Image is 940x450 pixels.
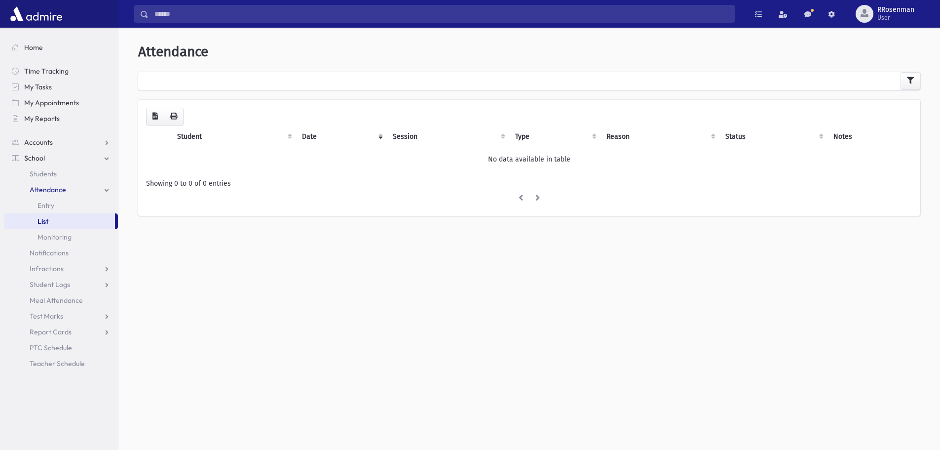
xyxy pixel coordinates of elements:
[4,277,118,292] a: Student Logs
[30,169,57,178] span: Students
[30,296,83,305] span: Meal Attendance
[146,178,912,189] div: Showing 0 to 0 of 0 entries
[4,79,118,95] a: My Tasks
[4,95,118,111] a: My Appointments
[4,134,118,150] a: Accounts
[4,292,118,308] a: Meal Attendance
[4,308,118,324] a: Test Marks
[24,82,52,91] span: My Tasks
[387,125,509,148] th: Session : activate to sort column ascending
[509,125,601,148] th: Type: activate to sort column ascending
[4,182,118,198] a: Attendance
[164,108,184,125] button: Print
[38,217,48,226] span: List
[30,185,66,194] span: Attendance
[4,166,118,182] a: Students
[4,150,118,166] a: School
[30,280,70,289] span: Student Logs
[24,154,45,163] span: School
[149,5,734,23] input: Search
[4,356,118,371] a: Teacher Schedule
[30,248,69,257] span: Notifications
[138,43,208,60] span: Attendance
[296,125,387,148] th: Date: activate to sort column ascending
[24,43,43,52] span: Home
[4,213,115,229] a: List
[4,111,118,126] a: My Reports
[146,108,164,125] button: CSV
[146,148,912,170] td: No data available in table
[30,359,85,368] span: Teacher Schedule
[30,312,63,321] span: Test Marks
[4,198,118,213] a: Entry
[827,125,912,148] th: Notes
[4,340,118,356] a: PTC Schedule
[171,125,296,148] th: Student: activate to sort column ascending
[30,264,64,273] span: Infractions
[4,245,118,261] a: Notifications
[4,261,118,277] a: Infractions
[30,343,72,352] span: PTC Schedule
[38,201,54,210] span: Entry
[4,63,118,79] a: Time Tracking
[601,125,719,148] th: Reason: activate to sort column ascending
[4,229,118,245] a: Monitoring
[4,324,118,340] a: Report Cards
[4,40,118,55] a: Home
[24,114,60,123] span: My Reports
[24,138,53,147] span: Accounts
[30,327,72,336] span: Report Cards
[877,14,914,22] span: User
[877,6,914,14] span: RRosenman
[719,125,828,148] th: Status: activate to sort column ascending
[24,98,79,107] span: My Appointments
[38,233,72,242] span: Monitoring
[24,67,69,76] span: Time Tracking
[8,4,65,24] img: AdmirePro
